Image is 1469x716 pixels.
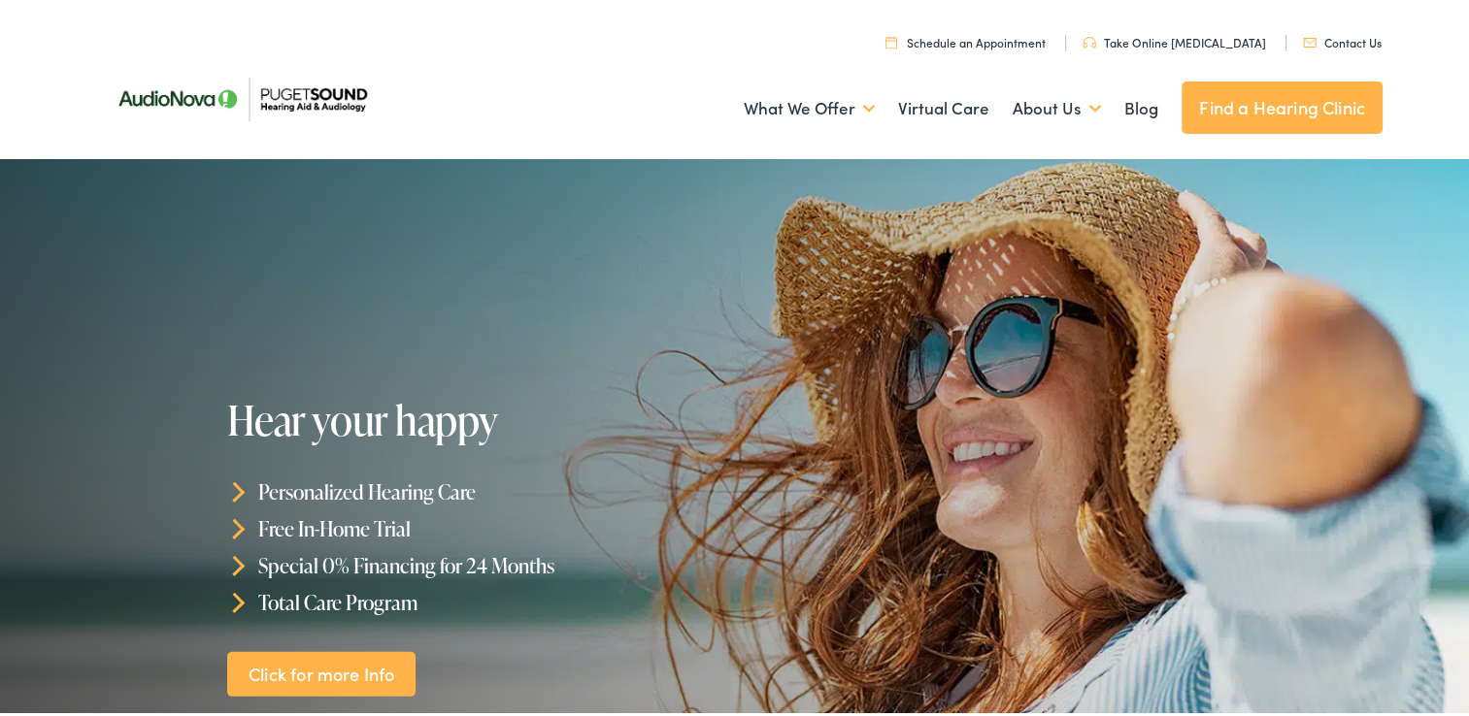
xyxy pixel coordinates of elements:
a: Click for more Info [227,647,416,693]
a: Schedule an Appointment [885,30,1046,47]
a: Contact Us [1303,30,1382,47]
img: utility icon [885,32,897,45]
a: Virtual Care [898,69,989,141]
a: Take Online [MEDICAL_DATA] [1083,30,1266,47]
h1: Hear your happy [227,394,741,439]
img: utility icon [1303,34,1317,44]
li: Special 0% Financing for 24 Months [227,543,741,580]
li: Free In-Home Trial [227,506,741,543]
li: Personalized Hearing Care [227,470,741,506]
li: Total Care Program [227,579,741,616]
a: Find a Hearing Clinic [1182,78,1383,130]
a: About Us [1013,69,1101,141]
a: Blog [1124,69,1158,141]
a: What We Offer [744,69,875,141]
img: utility icon [1083,33,1096,45]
